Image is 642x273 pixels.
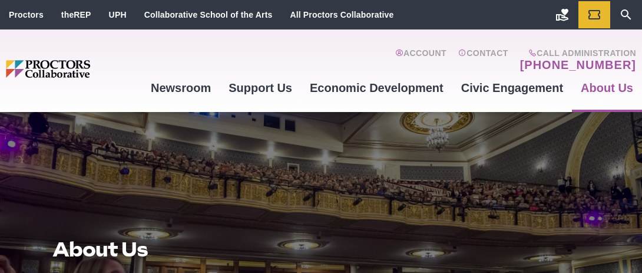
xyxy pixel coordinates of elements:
a: Support Us [220,72,301,104]
a: Civic Engagement [452,72,572,104]
img: Proctors logo [6,60,142,78]
span: Call Administration [517,48,636,58]
a: About Us [572,72,642,104]
a: Account [395,48,446,72]
a: Proctors [9,10,44,19]
a: Economic Development [301,72,452,104]
a: UPH [109,10,127,19]
a: Newsroom [142,72,220,104]
a: Collaborative School of the Arts [144,10,273,19]
a: theREP [61,10,91,19]
a: [PHONE_NUMBER] [520,58,636,72]
h1: About Us [52,238,394,261]
a: All Proctors Collaborative [290,10,393,19]
a: Search [610,1,642,28]
a: Contact [458,48,508,72]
